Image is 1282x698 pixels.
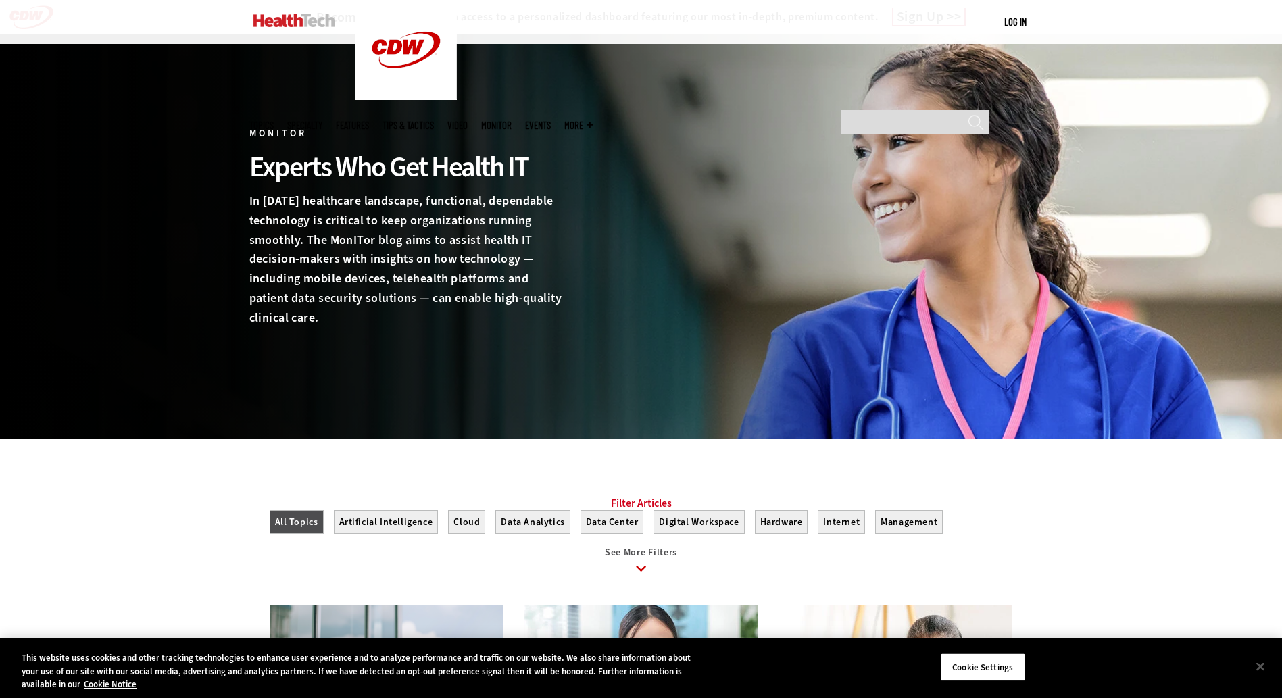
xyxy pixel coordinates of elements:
a: Events [525,120,551,130]
a: Features [336,120,369,130]
a: More information about your privacy [84,678,137,690]
div: Experts Who Get Health IT [249,149,563,185]
button: Artificial Intelligence [334,510,439,534]
button: Management [875,510,943,534]
p: In [DATE] healthcare landscape, functional, dependable technology is critical to keep organizatio... [249,191,563,328]
a: See More Filters [270,547,1013,584]
a: MonITor [481,120,512,130]
a: Video [447,120,468,130]
span: Specialty [287,120,322,130]
a: Filter Articles [611,497,672,510]
button: Hardware [755,510,808,534]
a: Tips & Tactics [383,120,434,130]
a: CDW [355,89,457,103]
button: Internet [818,510,865,534]
button: Cloud [448,510,485,534]
img: Home [253,14,335,27]
button: Digital Workspace [654,510,744,534]
button: Cookie Settings [941,653,1025,681]
button: Close [1246,651,1275,681]
span: Topics [249,120,274,130]
button: Data Center [581,510,644,534]
button: Data Analytics [495,510,570,534]
a: Log in [1004,16,1027,28]
button: All Topics [270,510,324,534]
span: More [564,120,593,130]
div: User menu [1004,15,1027,29]
span: See More Filters [605,546,677,559]
div: This website uses cookies and other tracking technologies to enhance user experience and to analy... [22,651,705,691]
